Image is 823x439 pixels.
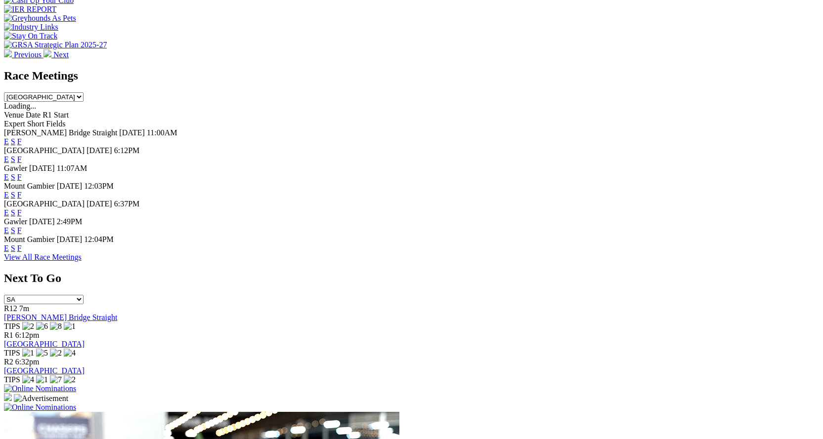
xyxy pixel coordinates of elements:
img: 2 [64,375,76,384]
span: 12:04PM [84,235,114,243]
a: E [4,226,9,235]
img: Industry Links [4,23,58,32]
a: [PERSON_NAME] Bridge Straight [4,313,117,321]
a: F [17,208,22,217]
span: Expert [4,120,25,128]
a: [GEOGRAPHIC_DATA] [4,340,85,348]
a: S [11,226,15,235]
span: [GEOGRAPHIC_DATA] [4,146,85,155]
img: 4 [22,375,34,384]
a: Next [43,50,69,59]
span: 12:03PM [84,182,114,190]
img: 1 [36,375,48,384]
a: E [4,137,9,146]
span: Venue [4,111,24,119]
a: F [17,191,22,199]
a: F [17,226,22,235]
a: E [4,244,9,252]
span: 11:00AM [147,128,177,137]
a: View All Race Meetings [4,253,82,261]
span: R12 [4,304,17,313]
span: 6:37PM [114,200,140,208]
img: Greyhounds As Pets [4,14,76,23]
span: [DATE] [87,146,112,155]
span: TIPS [4,349,20,357]
a: S [11,244,15,252]
span: Mount Gambier [4,235,55,243]
img: Advertisement [14,394,68,403]
h2: Next To Go [4,272,819,285]
span: Gawler [4,164,27,172]
span: 6:32pm [15,358,40,366]
a: E [4,191,9,199]
span: [GEOGRAPHIC_DATA] [4,200,85,208]
img: 8 [50,322,62,331]
a: S [11,191,15,199]
span: Loading... [4,102,36,110]
a: F [17,155,22,163]
span: Next [53,50,69,59]
span: 11:07AM [57,164,87,172]
a: E [4,155,9,163]
span: R1 [4,331,13,339]
span: [DATE] [29,164,55,172]
span: Date [26,111,41,119]
img: 15187_Greyhounds_GreysPlayCentral_Resize_SA_WebsiteBanner_300x115_2025.jpg [4,393,12,401]
img: 1 [22,349,34,358]
span: Fields [46,120,65,128]
a: S [11,173,15,181]
img: 1 [64,322,76,331]
span: TIPS [4,375,20,384]
span: 6:12pm [15,331,40,339]
a: F [17,173,22,181]
span: 6:12PM [114,146,140,155]
a: F [17,244,22,252]
span: [DATE] [57,182,83,190]
img: 2 [50,349,62,358]
a: S [11,208,15,217]
img: 6 [36,322,48,331]
img: Stay On Track [4,32,57,40]
span: 2:49PM [57,217,83,226]
a: E [4,173,9,181]
span: [DATE] [87,200,112,208]
h2: Race Meetings [4,69,819,82]
a: S [11,137,15,146]
span: [DATE] [29,217,55,226]
img: GRSA Strategic Plan 2025-27 [4,40,107,49]
span: TIPS [4,322,20,330]
img: 2 [22,322,34,331]
a: S [11,155,15,163]
img: chevron-left-pager-white.svg [4,49,12,57]
img: 7 [50,375,62,384]
span: Previous [14,50,42,59]
span: 7m [19,304,29,313]
span: R2 [4,358,13,366]
span: Short [27,120,44,128]
span: Gawler [4,217,27,226]
a: Previous [4,50,43,59]
img: 5 [36,349,48,358]
span: Mount Gambier [4,182,55,190]
span: R1 Start [43,111,69,119]
span: [PERSON_NAME] Bridge Straight [4,128,117,137]
a: [GEOGRAPHIC_DATA] [4,366,85,375]
img: 4 [64,349,76,358]
a: E [4,208,9,217]
span: [DATE] [119,128,145,137]
img: chevron-right-pager-white.svg [43,49,51,57]
img: IER REPORT [4,5,56,14]
img: Online Nominations [4,403,76,412]
a: F [17,137,22,146]
img: Online Nominations [4,384,76,393]
span: [DATE] [57,235,83,243]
